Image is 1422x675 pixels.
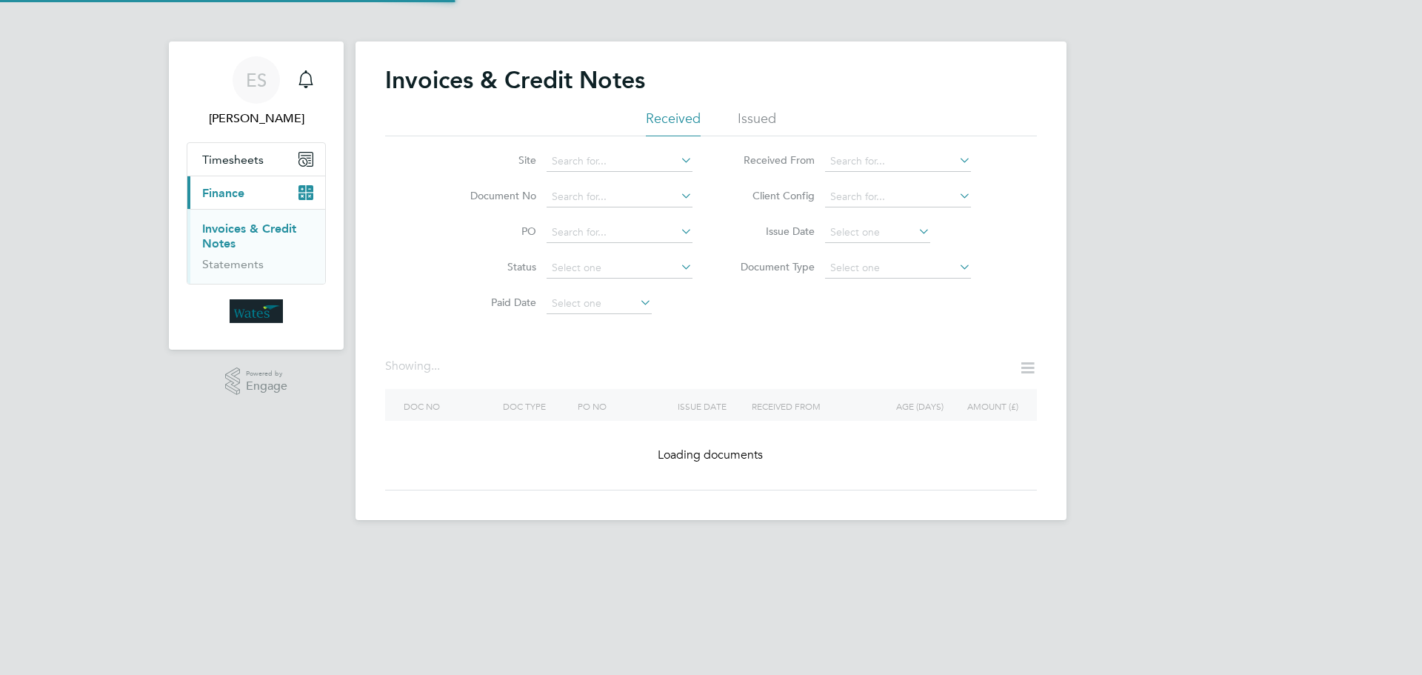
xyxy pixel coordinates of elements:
span: Finance [202,186,244,200]
input: Select one [547,293,652,314]
li: Received [646,110,701,136]
div: Finance [187,209,325,284]
div: Showing [385,359,443,374]
input: Search for... [547,151,692,172]
input: Select one [825,222,930,243]
a: Invoices & Credit Notes [202,222,296,250]
input: Select one [825,258,971,279]
input: Search for... [825,187,971,207]
li: Issued [738,110,776,136]
label: Site [451,153,536,167]
input: Select one [547,258,692,279]
a: Powered byEngage [225,368,288,396]
input: Search for... [547,222,692,243]
span: Emily Summerfield [187,110,326,127]
label: Paid Date [451,296,536,309]
input: Search for... [825,151,971,172]
label: Document Type [730,260,815,273]
a: Statements [202,257,264,271]
label: Document No [451,189,536,202]
label: Issue Date [730,225,815,238]
a: ES[PERSON_NAME] [187,56,326,127]
img: wates-logo-retina.png [230,299,283,323]
input: Search for... [547,187,692,207]
label: Client Config [730,189,815,202]
label: Received From [730,153,815,167]
button: Timesheets [187,143,325,176]
label: PO [451,225,536,238]
button: Finance [187,176,325,209]
span: Engage [246,380,287,393]
label: Status [451,260,536,273]
nav: Main navigation [169,41,344,350]
span: Timesheets [202,153,264,167]
h2: Invoices & Credit Notes [385,65,645,95]
span: ... [431,359,440,373]
span: Powered by [246,368,287,380]
a: Go to home page [187,299,326,323]
span: ES [246,70,267,90]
